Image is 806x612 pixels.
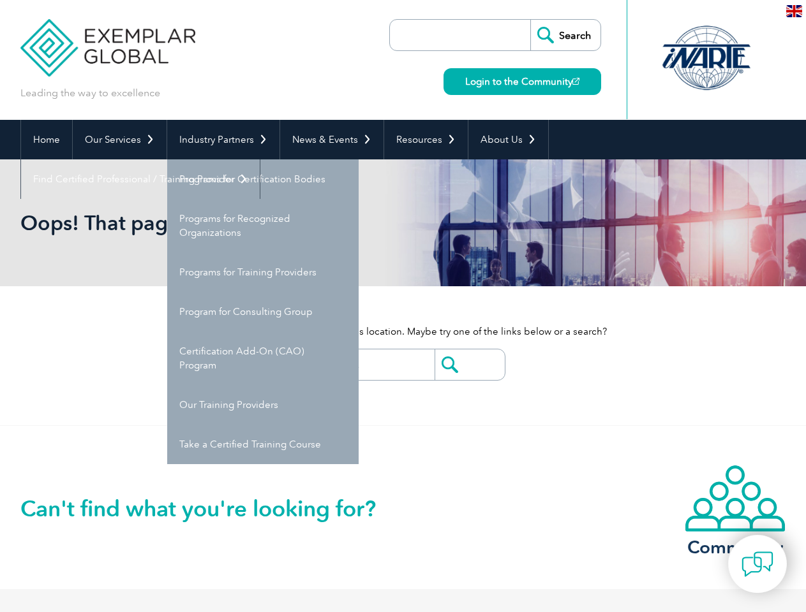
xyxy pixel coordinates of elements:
img: en [786,5,802,17]
a: News & Events [280,120,384,159]
h3: Community [684,539,786,555]
a: Login to the Community [444,68,601,95]
a: Our Training Providers [167,385,359,425]
img: icon-community.webp [684,464,786,533]
a: Resources [384,120,468,159]
img: contact-chat.png [742,548,773,580]
a: Take a Certified Training Course [167,425,359,464]
a: Community [684,464,786,555]
img: open_square.png [572,78,579,85]
a: Find Certified Professional / Training Provider [21,159,260,199]
a: Programs for Training Providers [167,252,359,292]
a: Programs for Certification Bodies [167,159,359,199]
a: Our Services [73,120,167,159]
a: Program for Consulting Group [167,292,359,331]
a: Industry Partners [167,120,280,159]
input: Search [530,20,601,50]
a: Programs for Recognized Organizations [167,199,359,252]
h2: Can't find what you're looking for? [20,499,403,519]
input: Submit [435,349,505,380]
h1: Oops! That page can't be found. [20,210,511,235]
p: Leading the way to excellence [20,86,160,100]
p: It looks like nothing was found at this location. Maybe try one of the links below or a search? [20,324,786,339]
a: Home [21,120,72,159]
a: About Us [468,120,548,159]
a: Certification Add-On (CAO) Program [167,331,359,385]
